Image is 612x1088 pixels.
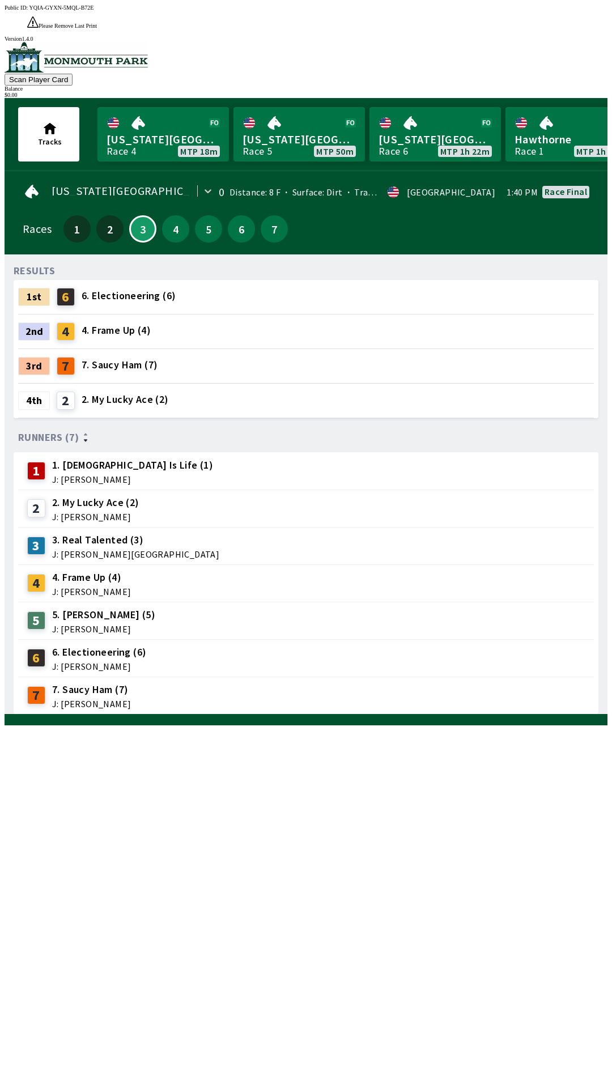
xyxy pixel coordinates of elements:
[52,587,131,596] span: J: [PERSON_NAME]
[407,188,495,197] div: [GEOGRAPHIC_DATA]
[219,188,224,197] div: 0
[27,462,45,480] div: 1
[97,107,229,161] a: [US_STATE][GEOGRAPHIC_DATA]Race 4MTP 18m
[162,215,189,243] button: 4
[82,392,169,407] span: 2. My Lucky Ace (2)
[38,137,62,147] span: Tracks
[243,147,272,156] div: Race 5
[198,225,219,233] span: 5
[52,699,131,708] span: J: [PERSON_NAME]
[57,288,75,306] div: 6
[52,624,155,634] span: J: [PERSON_NAME]
[27,499,45,517] div: 2
[52,458,213,473] span: 1. [DEMOGRAPHIC_DATA] Is Life (1)
[52,607,155,622] span: 5. [PERSON_NAME] (5)
[5,42,148,73] img: venue logo
[229,186,280,198] span: Distance: 8 F
[29,5,94,11] span: YQIA-GYXN-5MQL-B72E
[129,215,156,243] button: 3
[27,537,45,555] div: 3
[82,323,151,338] span: 4. Frame Up (4)
[343,186,441,198] span: Track Condition: Fast
[52,495,139,510] span: 2. My Lucky Ace (2)
[99,225,121,233] span: 2
[57,392,75,410] div: 2
[23,224,52,233] div: Races
[261,215,288,243] button: 7
[379,147,408,156] div: Race 6
[27,574,45,592] div: 4
[107,132,220,147] span: [US_STATE][GEOGRAPHIC_DATA]
[39,23,97,29] span: Please Remove Last Print
[52,186,221,195] span: [US_STATE][GEOGRAPHIC_DATA]
[5,36,607,42] div: Version 1.4.0
[18,433,79,442] span: Runners (7)
[231,225,252,233] span: 6
[52,570,131,585] span: 4. Frame Up (4)
[18,392,50,410] div: 4th
[165,225,186,233] span: 4
[280,186,343,198] span: Surface: Dirt
[5,92,607,98] div: $ 0.00
[228,215,255,243] button: 6
[27,611,45,630] div: 5
[5,86,607,92] div: Balance
[195,215,222,243] button: 5
[18,432,594,443] div: Runners (7)
[27,686,45,704] div: 7
[82,288,176,303] span: 6. Electioneering (6)
[66,225,88,233] span: 1
[27,649,45,667] div: 6
[515,147,544,156] div: Race 1
[440,147,490,156] span: MTP 1h 22m
[316,147,354,156] span: MTP 50m
[379,132,492,147] span: [US_STATE][GEOGRAPHIC_DATA]
[52,682,131,697] span: 7. Saucy Ham (7)
[233,107,365,161] a: [US_STATE][GEOGRAPHIC_DATA]Race 5MTP 50m
[14,266,56,275] div: RESULTS
[107,147,136,156] div: Race 4
[52,512,139,521] span: J: [PERSON_NAME]
[5,74,73,86] button: Scan Player Card
[545,187,587,196] div: Race final
[507,188,538,197] span: 1:40 PM
[18,288,50,306] div: 1st
[57,322,75,341] div: 4
[18,322,50,341] div: 2nd
[52,533,219,547] span: 3. Real Talented (3)
[52,475,213,484] span: J: [PERSON_NAME]
[369,107,501,161] a: [US_STATE][GEOGRAPHIC_DATA]Race 6MTP 1h 22m
[52,662,146,671] span: J: [PERSON_NAME]
[63,215,91,243] button: 1
[52,645,146,660] span: 6. Electioneering (6)
[5,5,607,11] div: Public ID:
[243,132,356,147] span: [US_STATE][GEOGRAPHIC_DATA]
[180,147,218,156] span: MTP 18m
[52,550,219,559] span: J: [PERSON_NAME][GEOGRAPHIC_DATA]
[96,215,124,243] button: 2
[133,226,152,232] span: 3
[18,357,50,375] div: 3rd
[82,358,158,372] span: 7. Saucy Ham (7)
[18,107,79,161] button: Tracks
[57,357,75,375] div: 7
[263,225,285,233] span: 7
